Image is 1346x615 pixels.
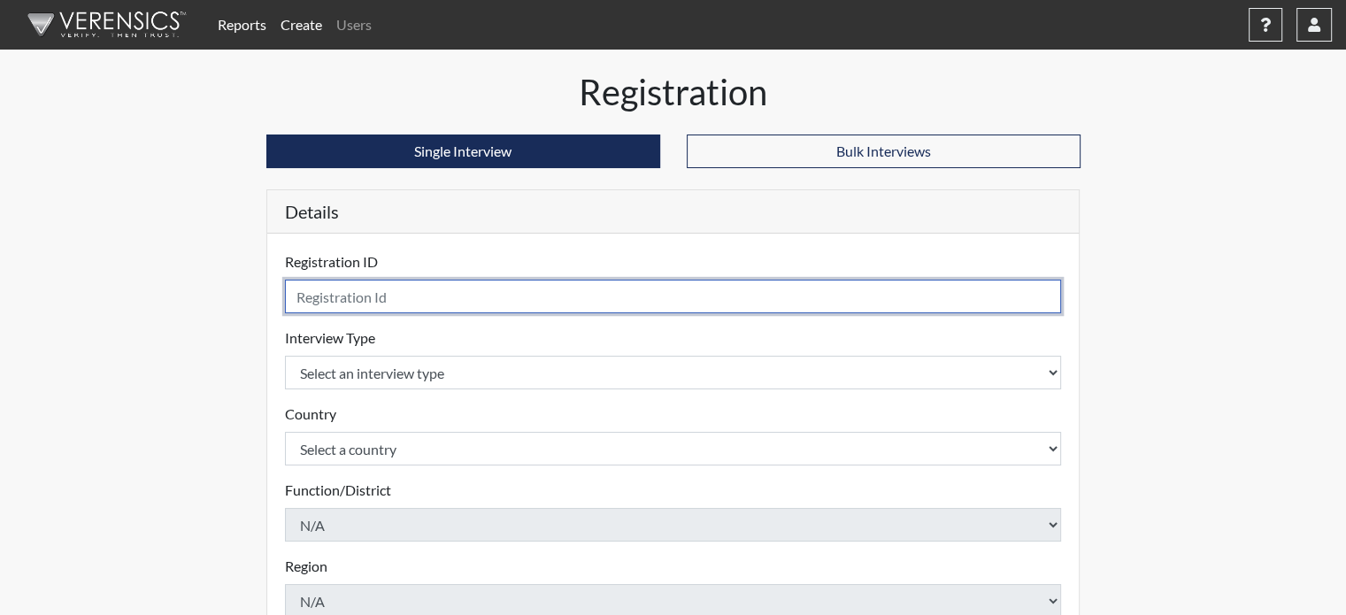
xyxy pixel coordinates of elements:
[285,280,1062,313] input: Insert a Registration ID, which needs to be a unique alphanumeric value for each interviewee
[285,251,378,273] label: Registration ID
[687,135,1081,168] button: Bulk Interviews
[267,190,1080,234] h5: Details
[285,556,327,577] label: Region
[285,404,336,425] label: Country
[211,7,273,42] a: Reports
[273,7,329,42] a: Create
[266,135,660,168] button: Single Interview
[266,71,1081,113] h1: Registration
[285,327,375,349] label: Interview Type
[285,480,391,501] label: Function/District
[329,7,379,42] a: Users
